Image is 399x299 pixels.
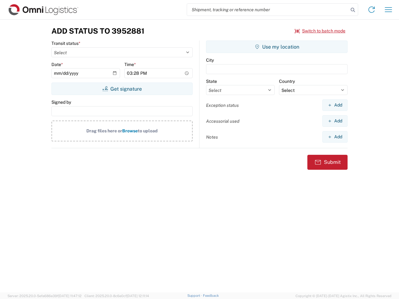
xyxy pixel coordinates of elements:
[86,128,122,133] span: Drag files here or
[307,155,348,170] button: Submit
[51,62,63,67] label: Date
[206,134,218,140] label: Notes
[58,294,82,298] span: [DATE] 11:47:12
[124,62,136,67] label: Time
[51,99,71,105] label: Signed by
[295,26,345,36] button: Switch to batch mode
[296,293,392,299] span: Copyright © [DATE]-[DATE] Agistix Inc., All Rights Reserved
[206,102,239,108] label: Exception status
[187,4,349,16] input: Shipment, tracking or reference number
[203,294,219,297] a: Feedback
[206,40,348,53] button: Use my location
[206,118,239,124] label: Accessorial used
[138,128,158,133] span: to upload
[206,78,217,84] label: State
[206,57,214,63] label: City
[122,128,138,133] span: Browse
[187,294,203,297] a: Support
[84,294,149,298] span: Client: 2025.20.0-8c6e0cf
[279,78,295,84] label: Country
[127,294,149,298] span: [DATE] 12:11:14
[7,294,82,298] span: Server: 2025.20.0-5efa686e39f
[51,40,80,46] label: Transit status
[51,26,144,36] h3: Add Status to 3952881
[322,99,348,111] button: Add
[322,115,348,127] button: Add
[51,83,193,95] button: Get signature
[322,131,348,143] button: Add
